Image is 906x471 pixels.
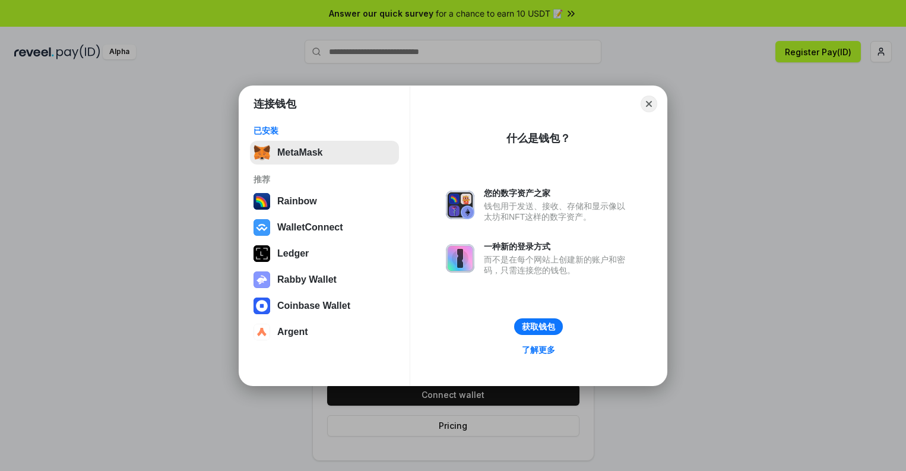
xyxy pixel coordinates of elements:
div: Coinbase Wallet [277,301,350,311]
a: 了解更多 [515,342,562,358]
div: Rabby Wallet [277,274,337,285]
button: Argent [250,320,399,344]
div: 推荐 [254,174,395,185]
button: Rabby Wallet [250,268,399,292]
button: Coinbase Wallet [250,294,399,318]
img: svg+xml,%3Csvg%20width%3D%2228%22%20height%3D%2228%22%20viewBox%3D%220%200%2028%2028%22%20fill%3D... [254,219,270,236]
img: svg+xml,%3Csvg%20xmlns%3D%22http%3A%2F%2Fwww.w3.org%2F2000%2Fsvg%22%20fill%3D%22none%22%20viewBox... [254,271,270,288]
img: svg+xml,%3Csvg%20xmlns%3D%22http%3A%2F%2Fwww.w3.org%2F2000%2Fsvg%22%20fill%3D%22none%22%20viewBox... [446,244,474,273]
div: 已安装 [254,125,395,136]
div: 钱包用于发送、接收、存储和显示像以太坊和NFT这样的数字资产。 [484,201,631,222]
img: svg+xml,%3Csvg%20fill%3D%22none%22%20height%3D%2233%22%20viewBox%3D%220%200%2035%2033%22%20width%... [254,144,270,161]
button: Rainbow [250,189,399,213]
h1: 连接钱包 [254,97,296,111]
div: WalletConnect [277,222,343,233]
button: 获取钱包 [514,318,563,335]
img: svg+xml,%3Csvg%20xmlns%3D%22http%3A%2F%2Fwww.w3.org%2F2000%2Fsvg%22%20width%3D%2228%22%20height%3... [254,245,270,262]
img: svg+xml,%3Csvg%20xmlns%3D%22http%3A%2F%2Fwww.w3.org%2F2000%2Fsvg%22%20fill%3D%22none%22%20viewBox... [446,191,474,219]
div: MetaMask [277,147,322,158]
div: 了解更多 [522,344,555,355]
div: 而不是在每个网站上创建新的账户和密码，只需连接您的钱包。 [484,254,631,276]
div: 您的数字资产之家 [484,188,631,198]
button: MetaMask [250,141,399,165]
div: Rainbow [277,196,317,207]
div: 什么是钱包？ [506,131,571,146]
img: svg+xml,%3Csvg%20width%3D%2228%22%20height%3D%2228%22%20viewBox%3D%220%200%2028%2028%22%20fill%3D... [254,298,270,314]
button: Ledger [250,242,399,265]
div: Ledger [277,248,309,259]
div: 一种新的登录方式 [484,241,631,252]
div: 获取钱包 [522,321,555,332]
img: svg+xml,%3Csvg%20width%3D%22120%22%20height%3D%22120%22%20viewBox%3D%220%200%20120%20120%22%20fil... [254,193,270,210]
img: svg+xml,%3Csvg%20width%3D%2228%22%20height%3D%2228%22%20viewBox%3D%220%200%2028%2028%22%20fill%3D... [254,324,270,340]
button: WalletConnect [250,216,399,239]
div: Argent [277,327,308,337]
button: Close [641,96,657,112]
